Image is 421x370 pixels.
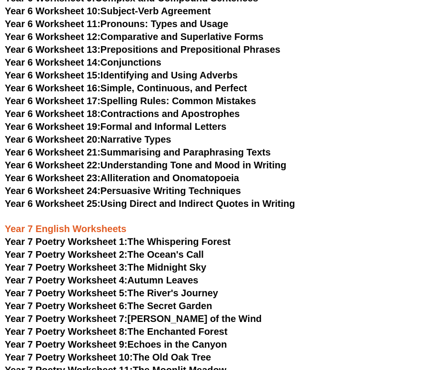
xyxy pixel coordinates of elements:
a: Year 7 Poetry Worksheet 7:[PERSON_NAME] of the Wind [5,313,262,324]
a: Year 6 Worksheet 25:Using Direct and Indirect Quotes in Writing [5,198,295,209]
a: Year 6 Worksheet 20:Narrative Types [5,134,171,145]
a: Year 7 Poetry Worksheet 10:The Old Oak Tree [5,352,211,362]
span: Year 6 Worksheet 24: [5,185,100,196]
span: Year 6 Worksheet 14: [5,57,100,68]
a: Year 6 Worksheet 23:Alliteration and Onomatopoeia [5,173,239,183]
h3: Year 7 English Worksheets [5,210,416,235]
a: Year 7 Poetry Worksheet 4:Autumn Leaves [5,275,198,285]
span: Year 7 Poetry Worksheet 10: [5,352,133,362]
span: Year 7 Poetry Worksheet 5: [5,288,128,298]
a: Year 6 Worksheet 18:Contractions and Apostrophes [5,108,240,119]
a: Year 6 Worksheet 11:Pronouns: Types and Usage [5,19,228,29]
a: Year 6 Worksheet 13:Prepositions and Prepositional Phrases [5,44,281,55]
span: Year 7 Poetry Worksheet 4: [5,275,128,285]
a: Year 7 Poetry Worksheet 6:The Secret Garden [5,301,212,311]
span: Year 6 Worksheet 17: [5,96,100,106]
a: Year 6 Worksheet 12:Comparative and Superlative Forms [5,31,263,42]
span: Year 6 Worksheet 20: [5,134,100,145]
span: Year 6 Worksheet 11: [5,19,100,29]
a: Year 6 Worksheet 22:Understanding Tone and Mood in Writing [5,160,286,170]
span: Year 6 Worksheet 16: [5,83,100,93]
a: Year 7 Poetry Worksheet 8:The Enchanted Forest [5,326,228,337]
span: Year 7 Poetry Worksheet 1: [5,236,128,247]
a: Year 6 Worksheet 17:Spelling Rules: Common Mistakes [5,96,256,106]
a: Year 6 Worksheet 19:Formal and Informal Letters [5,121,226,132]
span: Year 7 Poetry Worksheet 3: [5,262,128,273]
a: Year 6 Worksheet 10:Subject-Verb Agreement [5,6,210,16]
iframe: Chat Widget [258,263,421,370]
span: Year 6 Worksheet 23: [5,173,100,183]
span: Year 6 Worksheet 10: [5,6,100,16]
span: Year 6 Worksheet 21: [5,147,100,157]
span: Year 6 Worksheet 22: [5,160,100,170]
a: Year 7 Poetry Worksheet 9:Echoes in the Canyon [5,339,227,350]
span: Year 7 Poetry Worksheet 8: [5,326,128,337]
a: Year 7 Poetry Worksheet 1:The Whispering Forest [5,236,231,247]
span: Year 6 Worksheet 12: [5,31,100,42]
a: Year 6 Worksheet 15:Identifying and Using Adverbs [5,70,238,80]
span: Year 6 Worksheet 18: [5,108,100,119]
span: Year 6 Worksheet 15: [5,70,100,80]
span: Year 6 Worksheet 25: [5,198,100,209]
span: Year 6 Worksheet 13: [5,44,100,55]
a: Year 6 Worksheet 16:Simple, Continuous, and Perfect [5,83,247,93]
span: Year 7 Poetry Worksheet 2: [5,249,128,260]
span: Year 7 Poetry Worksheet 7: [5,313,128,324]
a: Year 6 Worksheet 24:Persuasive Writing Techniques [5,185,241,196]
a: Year 7 Poetry Worksheet 3:The Midnight Sky [5,262,206,273]
span: Year 7 Poetry Worksheet 9: [5,339,128,350]
a: Year 7 Poetry Worksheet 5:The River's Journey [5,288,218,298]
a: Year 6 Worksheet 14:Conjunctions [5,57,161,68]
span: Year 6 Worksheet 19: [5,121,100,132]
a: Year 7 Poetry Worksheet 2:The Ocean's Call [5,249,204,260]
a: Year 6 Worksheet 21:Summarising and Paraphrasing Texts [5,147,271,157]
span: Year 7 Poetry Worksheet 6: [5,301,128,311]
